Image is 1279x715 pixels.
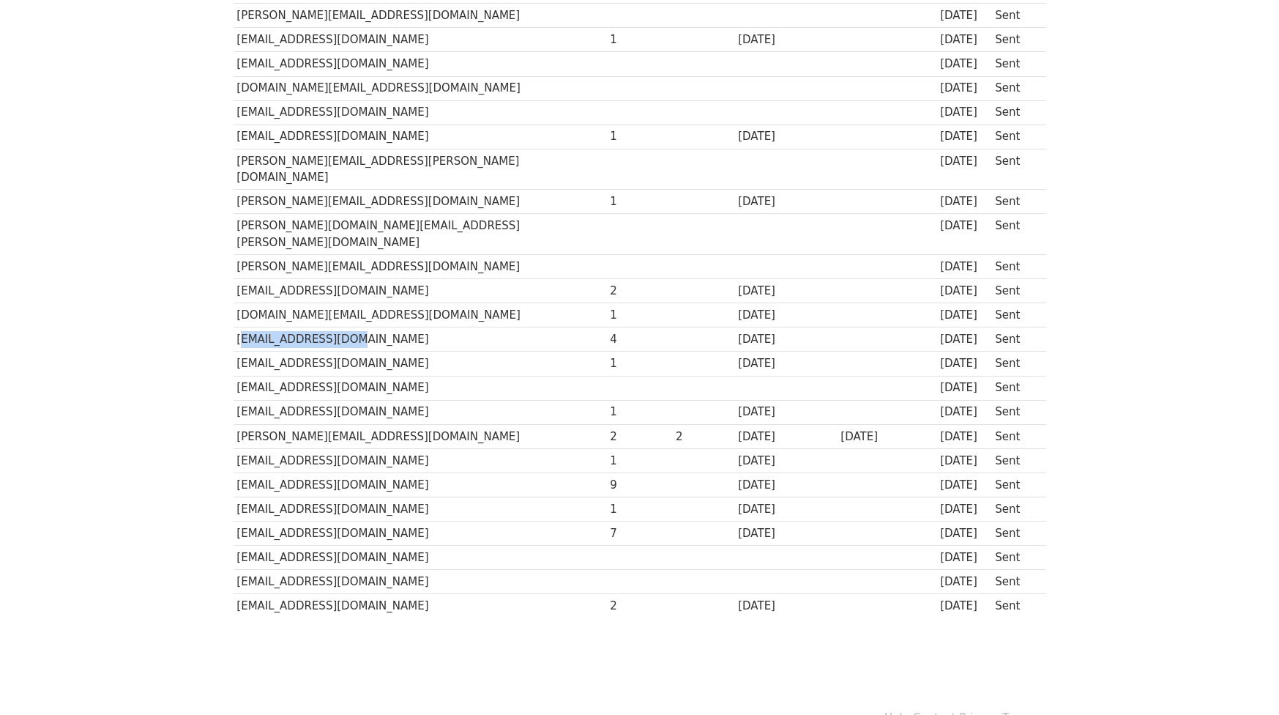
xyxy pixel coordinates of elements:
[234,497,607,522] td: [EMAIL_ADDRESS][DOMAIN_NAME]
[940,429,988,445] div: [DATE]
[940,56,988,73] div: [DATE]
[991,570,1038,594] td: Sent
[991,4,1038,28] td: Sent
[738,193,833,210] div: [DATE]
[940,355,988,372] div: [DATE]
[991,190,1038,214] td: Sent
[991,303,1038,327] td: Sent
[991,125,1038,149] td: Sent
[234,255,607,279] td: [PERSON_NAME][EMAIL_ADDRESS][DOMAIN_NAME]
[738,355,833,372] div: [DATE]
[234,352,607,376] td: [EMAIL_ADDRESS][DOMAIN_NAME]
[991,149,1038,190] td: Sent
[738,525,833,542] div: [DATE]
[234,279,607,303] td: [EMAIL_ADDRESS][DOMAIN_NAME]
[234,570,607,594] td: [EMAIL_ADDRESS][DOMAIN_NAME]
[991,76,1038,100] td: Sent
[610,477,668,494] div: 9
[991,100,1038,125] td: Sent
[738,598,833,615] div: [DATE]
[610,128,668,145] div: 1
[234,190,607,214] td: [PERSON_NAME][EMAIL_ADDRESS][DOMAIN_NAME]
[234,76,607,100] td: [DOMAIN_NAME][EMAIL_ADDRESS][DOMAIN_NAME]
[738,429,833,445] div: [DATE]
[940,128,988,145] div: [DATE]
[991,52,1038,76] td: Sent
[991,327,1038,352] td: Sent
[940,501,988,518] div: [DATE]
[234,303,607,327] td: [DOMAIN_NAME][EMAIL_ADDRESS][DOMAIN_NAME]
[940,7,988,24] div: [DATE]
[610,32,668,48] div: 1
[234,400,607,424] td: [EMAIL_ADDRESS][DOMAIN_NAME]
[940,153,988,170] div: [DATE]
[234,125,607,149] td: [EMAIL_ADDRESS][DOMAIN_NAME]
[610,429,668,445] div: 2
[738,501,833,518] div: [DATE]
[610,404,668,421] div: 1
[738,477,833,494] div: [DATE]
[940,404,988,421] div: [DATE]
[940,307,988,324] div: [DATE]
[610,193,668,210] div: 1
[610,525,668,542] div: 7
[610,307,668,324] div: 1
[940,193,988,210] div: [DATE]
[234,376,607,400] td: [EMAIL_ADDRESS][DOMAIN_NAME]
[610,355,668,372] div: 1
[991,448,1038,473] td: Sent
[940,379,988,396] div: [DATE]
[991,255,1038,279] td: Sent
[610,501,668,518] div: 1
[738,32,833,48] div: [DATE]
[234,52,607,76] td: [EMAIL_ADDRESS][DOMAIN_NAME]
[234,522,607,546] td: [EMAIL_ADDRESS][DOMAIN_NAME]
[234,214,607,255] td: [PERSON_NAME][DOMAIN_NAME][EMAIL_ADDRESS][PERSON_NAME][DOMAIN_NAME]
[940,598,988,615] div: [DATE]
[940,218,988,234] div: [DATE]
[738,404,833,421] div: [DATE]
[234,546,607,570] td: [EMAIL_ADDRESS][DOMAIN_NAME]
[234,4,607,28] td: [PERSON_NAME][EMAIL_ADDRESS][DOMAIN_NAME]
[234,327,607,352] td: [EMAIL_ADDRESS][DOMAIN_NAME]
[991,594,1038,618] td: Sent
[1206,645,1279,715] div: 聊天小组件
[940,477,988,494] div: [DATE]
[738,283,833,300] div: [DATE]
[991,28,1038,52] td: Sent
[940,283,988,300] div: [DATE]
[991,400,1038,424] td: Sent
[1206,645,1279,715] iframe: Chat Widget
[738,307,833,324] div: [DATE]
[940,453,988,470] div: [DATE]
[940,574,988,590] div: [DATE]
[234,28,607,52] td: [EMAIL_ADDRESS][DOMAIN_NAME]
[991,279,1038,303] td: Sent
[991,473,1038,497] td: Sent
[234,473,607,497] td: [EMAIL_ADDRESS][DOMAIN_NAME]
[234,448,607,473] td: [EMAIL_ADDRESS][DOMAIN_NAME]
[940,32,988,48] div: [DATE]
[940,104,988,121] div: [DATE]
[991,424,1038,448] td: Sent
[610,453,668,470] div: 1
[738,331,833,348] div: [DATE]
[610,331,668,348] div: 4
[610,598,668,615] div: 2
[991,522,1038,546] td: Sent
[738,453,833,470] div: [DATE]
[234,424,607,448] td: [PERSON_NAME][EMAIL_ADDRESS][DOMAIN_NAME]
[991,214,1038,255] td: Sent
[991,546,1038,570] td: Sent
[234,149,607,190] td: [PERSON_NAME][EMAIL_ADDRESS][PERSON_NAME][DOMAIN_NAME]
[940,80,988,97] div: [DATE]
[940,331,988,348] div: [DATE]
[991,376,1038,400] td: Sent
[940,525,988,542] div: [DATE]
[234,594,607,618] td: [EMAIL_ADDRESS][DOMAIN_NAME]
[738,128,833,145] div: [DATE]
[940,259,988,275] div: [DATE]
[940,549,988,566] div: [DATE]
[676,429,731,445] div: 2
[840,429,933,445] div: [DATE]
